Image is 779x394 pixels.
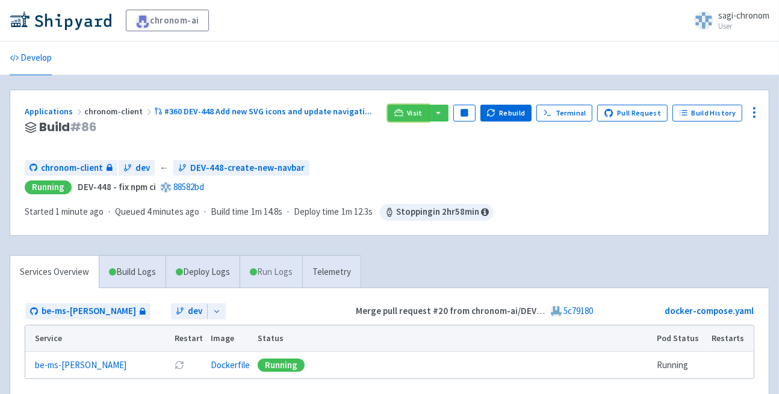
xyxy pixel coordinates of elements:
th: Restarts [708,325,754,352]
span: Build time [211,205,249,219]
span: be-ms-[PERSON_NAME] [42,304,136,318]
a: Deploy Logs [166,256,240,289]
a: dev [119,160,155,176]
a: 5c79180 [564,305,594,316]
span: Stopping in 2 hr 58 min [380,204,494,221]
th: Restart [171,325,207,352]
time: 1 minute ago [55,206,104,217]
span: Deploy time [294,205,339,219]
a: Dockerfile [211,359,250,371]
button: Rebuild [480,105,532,122]
a: Services Overview [10,256,99,289]
a: sagi-chronom User [687,11,769,30]
a: DEV-448-create-new-navbar [173,160,309,176]
strong: DEV-448 - fix npm ci [78,181,156,192]
a: Applications [25,106,84,117]
span: chronom-client [84,106,154,117]
th: Service [25,325,171,352]
span: Queued [115,206,199,217]
a: chronom-ai [126,10,209,31]
span: # 86 [70,119,97,135]
div: · · · [25,204,494,221]
span: sagi-chronom [718,10,769,21]
a: chronom-client [25,160,117,176]
a: Run Logs [240,256,302,289]
th: Image [207,325,254,352]
span: Started [25,206,104,217]
span: 1m 12.3s [341,205,373,219]
img: Shipyard logo [10,11,111,30]
a: be-ms-[PERSON_NAME] [35,359,126,372]
a: Build History [672,105,742,122]
span: Build [39,120,97,134]
td: Running [653,352,708,378]
a: Pull Request [597,105,668,122]
span: Visit [407,108,423,118]
a: Build Logs [99,256,166,289]
a: dev [171,303,207,319]
th: Pod Status [653,325,708,352]
div: Running [25,180,72,194]
strong: Merge pull request #20 from chronom-ai/DEV-573-add-azure-cost-categories [356,305,669,316]
span: ← [160,161,169,175]
a: #360 DEV-448 Add new SVG icons and update navigati... [154,106,374,117]
a: 88582bd [173,181,204,192]
small: User [718,22,769,30]
a: docker-compose.yaml [665,305,754,316]
time: 4 minutes ago [147,206,199,217]
span: DEV-448-create-new-navbar [190,161,305,175]
button: Pause [453,105,475,122]
span: #360 DEV-448 Add new SVG icons and update navigati ... [164,106,372,117]
div: Running [258,359,305,372]
a: Develop [10,42,52,75]
a: Terminal [536,105,592,122]
span: chronom-client [41,161,103,175]
a: Visit [388,105,429,122]
button: Restart pod [175,360,184,370]
a: be-ms-[PERSON_NAME] [25,303,151,319]
span: dev [135,161,150,175]
th: Status [254,325,653,352]
span: dev [188,304,202,318]
a: Telemetry [302,256,361,289]
span: 1m 14.8s [251,205,282,219]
